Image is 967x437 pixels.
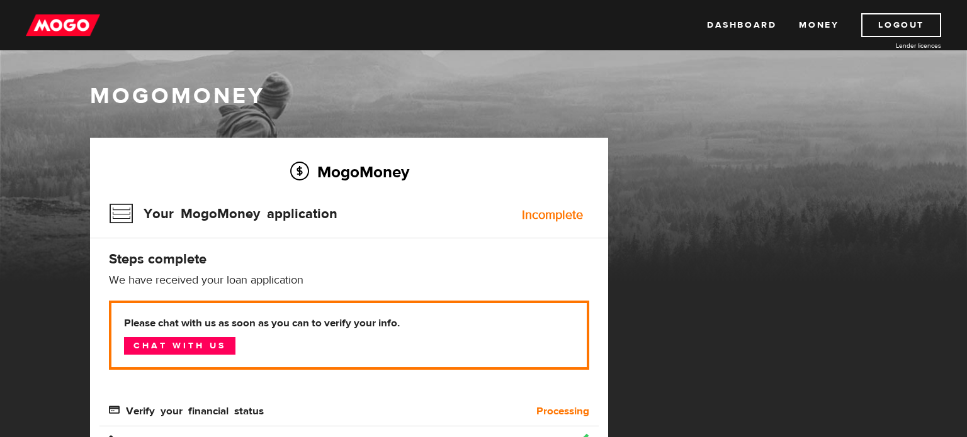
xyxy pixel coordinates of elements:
[847,41,941,50] a: Lender licences
[861,13,941,37] a: Logout
[536,404,589,419] b: Processing
[707,13,776,37] a: Dashboard
[109,273,589,288] p: We have received your loan application
[109,404,264,415] span: Verify your financial status
[90,83,877,109] h1: MogoMoney
[109,197,337,230] h3: Your MogoMoney application
[109,250,589,268] h4: Steps complete
[799,13,839,37] a: Money
[522,209,583,221] div: Incomplete
[109,158,589,185] h2: MogoMoney
[124,337,235,355] a: Chat with us
[914,384,967,437] iframe: LiveChat chat widget
[26,13,100,37] img: mogo_logo-11ee424be714fa7cbb0f0f49df9e16ec.png
[124,316,574,331] b: Please chat with us as soon as you can to verify your info.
